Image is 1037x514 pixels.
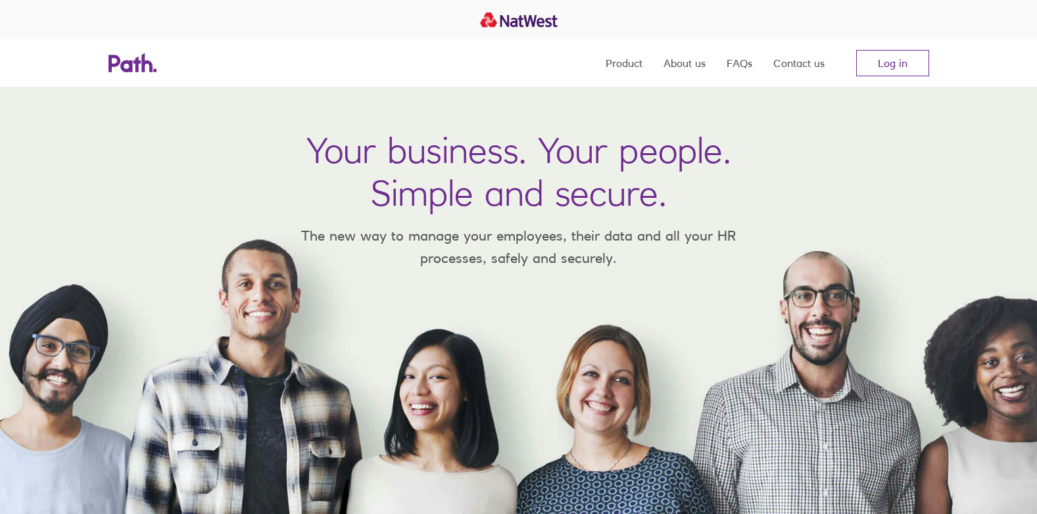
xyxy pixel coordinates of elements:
[856,50,929,76] a: Log in
[606,39,642,87] a: Product
[727,39,752,87] a: FAQs
[306,129,731,214] h1: Your business. Your people. Simple and secure.
[282,225,756,269] p: The new way to manage your employees, their data and all your HR processes, safely and securely.
[773,39,825,87] a: Contact us
[663,39,706,87] a: About us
